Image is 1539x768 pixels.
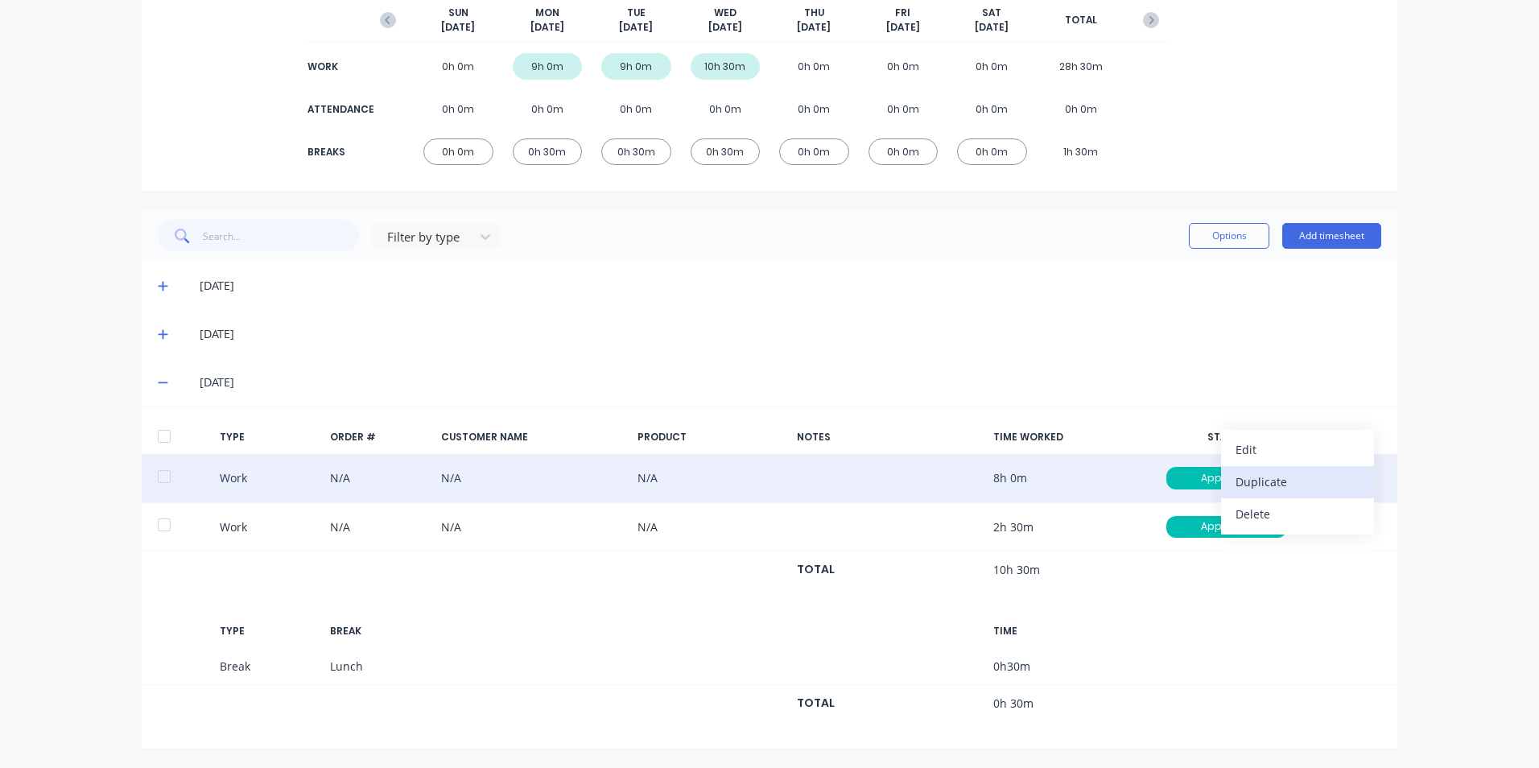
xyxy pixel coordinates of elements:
div: 28h 30m [1046,53,1116,80]
div: 0h 0m [423,138,493,165]
div: ATTENDANCE [307,102,372,117]
button: Add timesheet [1282,223,1381,249]
span: [DATE] [708,20,742,35]
div: [DATE] [200,374,1381,391]
div: 0h 0m [957,138,1027,165]
div: 0h 0m [423,53,493,80]
span: [DATE] [886,20,920,35]
div: 9h 0m [513,53,583,80]
div: WORK [307,60,372,74]
div: 0h 0m [601,96,671,122]
div: 0h 0m [513,96,583,122]
div: Edit [1236,438,1360,461]
div: STATUS [1153,430,1300,444]
div: 0h 30m [691,138,761,165]
div: 0h 30m [601,138,671,165]
div: 0h 0m [869,53,939,80]
div: TYPE [220,430,318,444]
span: TUE [627,6,646,20]
div: [DATE] [200,277,1381,295]
div: Duplicate [1236,470,1360,493]
span: WED [714,6,736,20]
div: 0h 0m [423,96,493,122]
button: Options [1189,223,1269,249]
div: BREAK [330,624,428,638]
div: 0h 0m [869,138,939,165]
span: [DATE] [530,20,564,35]
div: PRODUCT [637,430,784,444]
div: BREAKS [307,145,372,159]
div: ORDER # [330,430,428,444]
span: THU [804,6,824,20]
div: TIME [993,624,1140,638]
div: 0h 0m [1046,96,1116,122]
div: 0h 0m [779,53,849,80]
div: 0h 0m [869,96,939,122]
div: 9h 0m [601,53,671,80]
div: 10h 30m [691,53,761,80]
div: CUSTOMER NAME [441,430,625,444]
div: [DATE] [200,325,1381,343]
span: [DATE] [619,20,653,35]
div: 1h 30m [1046,138,1116,165]
div: Approved [1166,467,1287,489]
div: 0h 0m [691,96,761,122]
div: TIME WORKED [993,430,1140,444]
div: Approved [1166,516,1287,539]
span: FRI [895,6,910,20]
span: MON [535,6,559,20]
span: [DATE] [441,20,475,35]
div: 0h 0m [779,96,849,122]
input: Search... [203,220,360,252]
div: 0h 0m [779,138,849,165]
div: 0h 0m [957,53,1027,80]
div: TYPE [220,624,318,638]
div: 0h 30m [513,138,583,165]
span: [DATE] [797,20,831,35]
span: SUN [448,6,468,20]
div: Delete [1236,502,1360,526]
div: 0h 0m [957,96,1027,122]
div: NOTES [797,430,980,444]
span: [DATE] [975,20,1009,35]
span: SAT [982,6,1001,20]
span: TOTAL [1065,13,1097,27]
